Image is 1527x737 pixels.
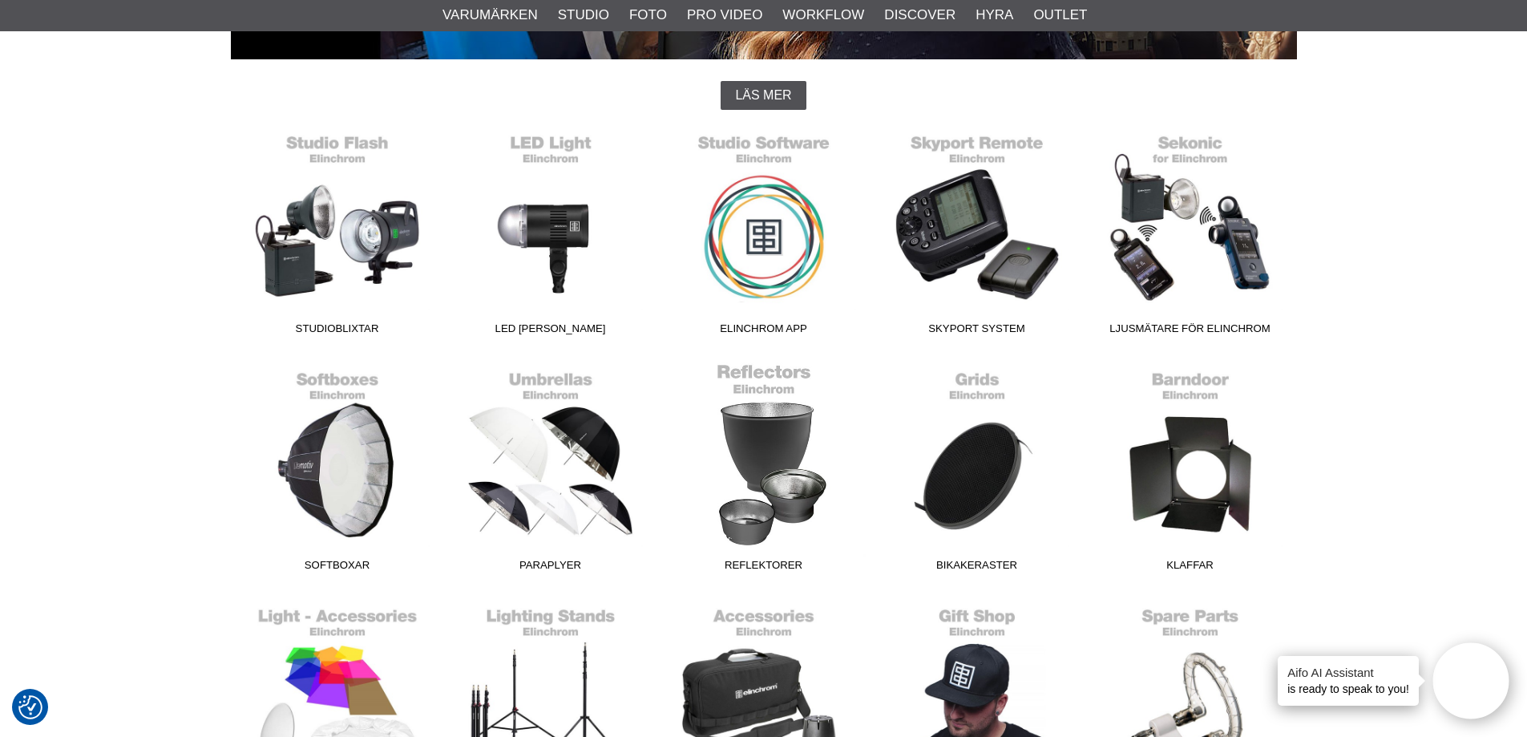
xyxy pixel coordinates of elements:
a: Varumärken [442,5,538,26]
button: Samtyckesinställningar [18,693,42,722]
a: Bikakeraster [871,362,1084,579]
a: Paraplyer [444,362,657,579]
a: Ljusmätare för Elinchrom [1084,126,1297,342]
span: Skyport System [871,321,1084,342]
h4: Aifo AI Assistant [1287,664,1409,681]
a: Softboxar [231,362,444,579]
a: Foto [629,5,667,26]
span: Reflektorer [657,557,871,579]
span: Bikakeraster [871,557,1084,579]
span: Studioblixtar [231,321,444,342]
a: Studio [558,5,609,26]
a: Hyra [976,5,1013,26]
span: Läs mer [735,88,791,103]
img: Revisit consent button [18,695,42,719]
a: Studioblixtar [231,126,444,342]
a: Outlet [1033,5,1087,26]
div: is ready to speak to you! [1278,656,1419,706]
a: Elinchrom App [657,126,871,342]
span: LED [PERSON_NAME] [444,321,657,342]
a: Klaffar [1084,362,1297,579]
span: Softboxar [231,557,444,579]
a: Discover [884,5,955,26]
a: Reflektorer [657,362,871,579]
a: Workflow [782,5,864,26]
a: Pro Video [687,5,762,26]
span: Elinchrom App [657,321,871,342]
span: Ljusmätare för Elinchrom [1084,321,1297,342]
a: LED [PERSON_NAME] [444,126,657,342]
span: Paraplyer [444,557,657,579]
span: Klaffar [1084,557,1297,579]
a: Skyport System [871,126,1084,342]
